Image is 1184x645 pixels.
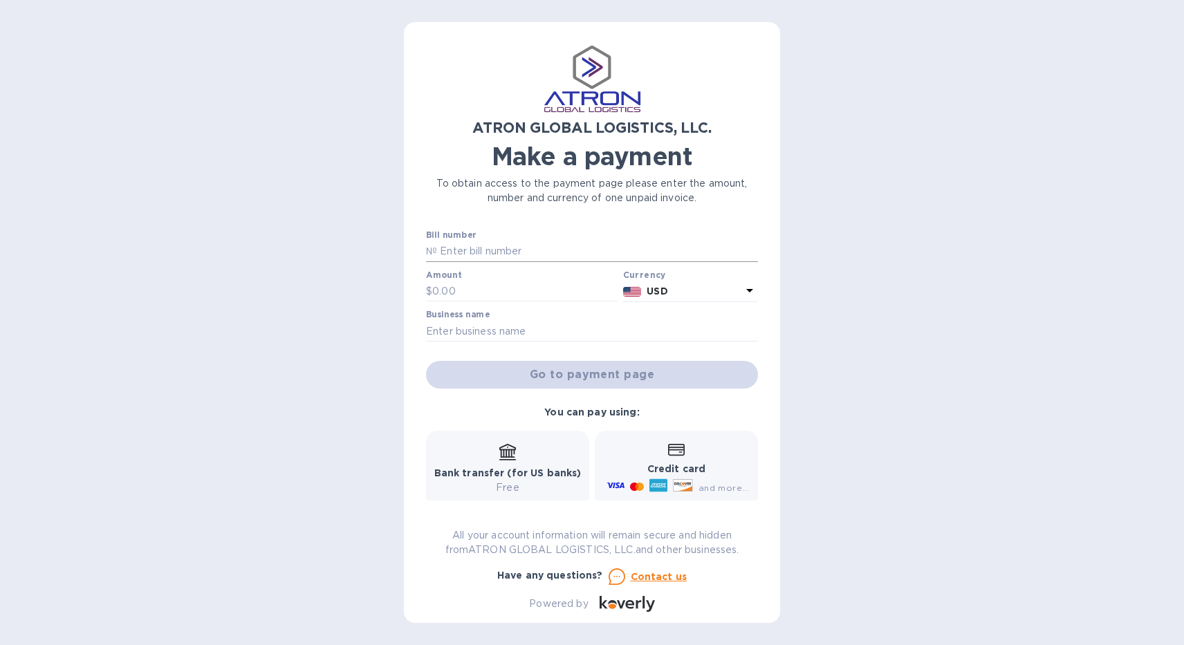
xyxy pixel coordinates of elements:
[437,241,758,262] input: Enter bill number
[426,284,432,299] p: $
[529,597,588,611] p: Powered by
[647,286,667,297] b: USD
[426,142,758,171] h1: Make a payment
[497,570,603,581] b: Have any questions?
[647,463,705,474] b: Credit card
[544,406,639,418] b: You can pay using:
[426,321,758,342] input: Enter business name
[699,483,749,493] span: and more...
[434,467,582,478] b: Bank transfer (for US banks)
[432,281,618,302] input: 0.00
[426,311,490,319] label: Business name
[426,232,476,240] label: Bill number
[472,119,711,136] b: ATRON GLOBAL LOGISTICS, LLC.
[426,176,758,205] p: To obtain access to the payment page please enter the amount, number and currency of one unpaid i...
[426,244,437,259] p: №
[426,271,461,279] label: Amount
[623,270,666,280] b: Currency
[623,287,642,297] img: USD
[631,571,687,582] u: Contact us
[426,528,758,557] p: All your account information will remain secure and hidden from ATRON GLOBAL LOGISTICS, LLC. and ...
[434,480,582,495] p: Free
